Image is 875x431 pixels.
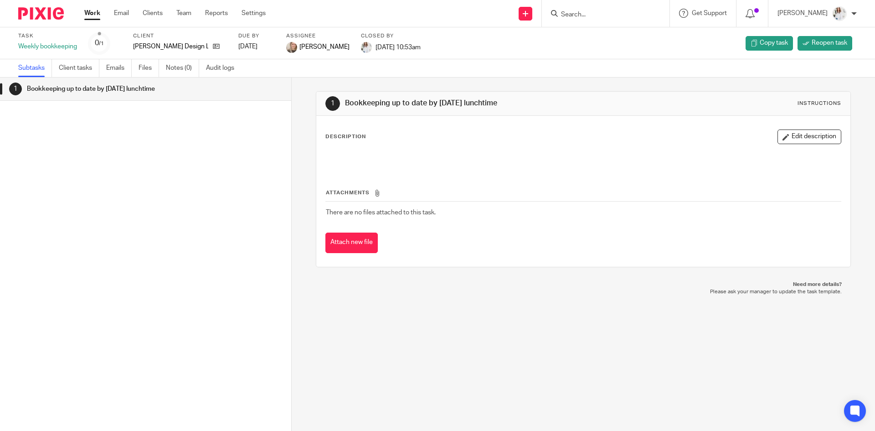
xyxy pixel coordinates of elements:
a: Email [114,9,129,18]
label: Due by [238,32,275,40]
div: 0 [95,38,104,48]
a: Work [84,9,100,18]
p: Please ask your manager to update the task template. [325,288,841,296]
label: Client [133,32,227,40]
a: Subtasks [18,59,52,77]
div: 1 [9,83,22,95]
span: There are no files attached to this task. [326,209,436,216]
span: [DATE] 10:53am [376,44,421,50]
img: Pixie [18,7,64,20]
a: Audit logs [206,59,241,77]
h1: Bookkeeping up to date by [DATE] lunchtime [345,99,603,108]
span: [PERSON_NAME] [299,42,350,52]
h1: Bookkeeping up to date by [DATE] lunchtime [27,82,197,96]
p: Description [325,133,366,140]
a: Emails [106,59,132,77]
a: Clients [143,9,163,18]
label: Task [18,32,77,40]
div: [DATE] [238,42,275,51]
div: 1 [325,96,340,111]
a: Files [139,59,159,77]
a: Notes (0) [166,59,199,77]
button: Attach new file [325,233,378,253]
button: Edit description [777,130,841,144]
label: Closed by [361,32,421,40]
a: Settings [242,9,266,18]
label: Assignee [286,32,350,40]
a: Client tasks [59,59,99,77]
span: Attachments [326,190,370,195]
p: Need more details? [325,281,841,288]
a: Reports [205,9,228,18]
small: /1 [99,41,104,46]
img: Daisy.JPG [361,42,372,53]
div: Weekly bookkeeping [18,42,77,51]
div: Instructions [798,100,841,107]
img: IMG_7594.jpg [286,42,297,53]
p: [PERSON_NAME] Design Ltd [133,42,208,51]
p: Task finished. [794,24,832,33]
img: Daisy.JPG [832,6,847,21]
a: Team [176,9,191,18]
